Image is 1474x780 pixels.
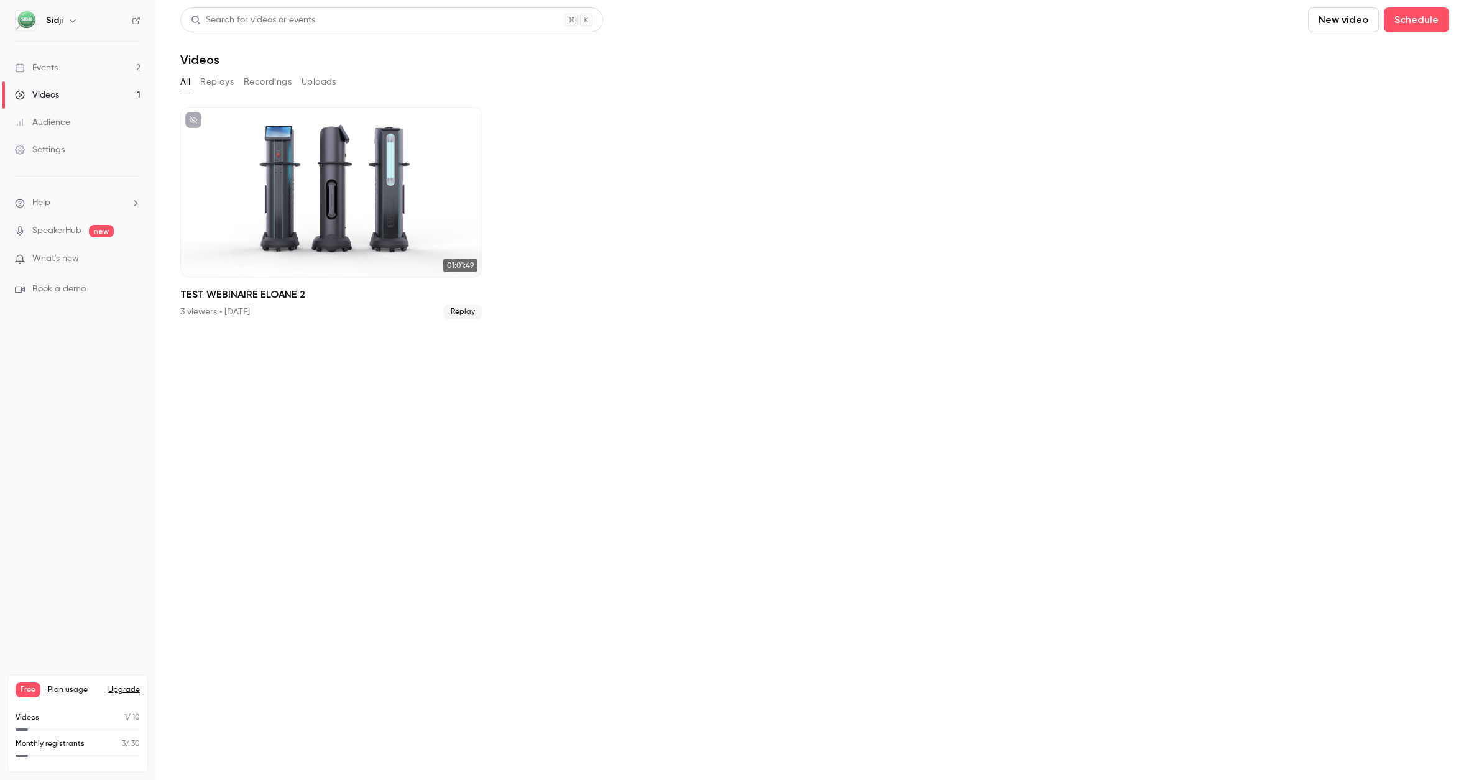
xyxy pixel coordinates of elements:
div: Settings [15,144,65,156]
li: TEST WEBINAIRE ELOANE 2 [180,107,482,319]
button: Upgrade [108,685,140,695]
button: All [180,72,190,92]
span: 1 [124,714,127,722]
p: Videos [16,712,39,723]
button: Replays [200,72,234,92]
span: 01:01:49 [443,259,477,272]
section: Videos [180,7,1449,773]
span: Book a demo [32,283,86,296]
ul: Videos [180,107,1449,319]
h6: Sidji [46,14,63,27]
a: SpeakerHub [32,224,81,237]
span: Replay [443,305,482,319]
button: unpublished [185,112,201,128]
button: Schedule [1384,7,1449,32]
h2: TEST WEBINAIRE ELOANE 2 [180,287,482,302]
span: 3 [122,740,126,748]
span: Plan usage [48,685,101,695]
h1: Videos [180,52,219,67]
p: / 10 [124,712,140,723]
span: new [89,225,114,237]
button: Recordings [244,72,292,92]
span: What's new [32,252,79,265]
li: help-dropdown-opener [15,196,140,209]
span: Help [32,196,50,209]
div: Search for videos or events [191,14,315,27]
span: Free [16,682,40,697]
p: / 30 [122,738,140,750]
img: Sidji [16,11,35,30]
div: Events [15,62,58,74]
button: Uploads [302,72,336,92]
div: 3 viewers • [DATE] [180,306,250,318]
div: Audience [15,116,70,129]
button: New video [1308,7,1379,32]
div: Videos [15,89,59,101]
p: Monthly registrants [16,738,85,750]
a: 01:01:49TEST WEBINAIRE ELOANE 23 viewers • [DATE]Replay [180,107,482,319]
